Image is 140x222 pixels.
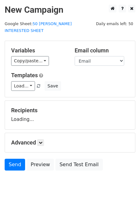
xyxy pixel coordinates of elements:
div: Loading... [11,107,129,123]
h5: Variables [11,47,65,54]
a: Send Test Email [55,159,103,171]
h5: Advanced [11,139,129,146]
a: 50 [PERSON_NAME] INTERESTED SHEET [5,21,72,33]
h5: Email column [75,47,129,54]
h5: Recipients [11,107,129,114]
button: Save [45,81,61,91]
a: Load... [11,81,35,91]
a: Send [5,159,25,171]
h2: New Campaign [5,5,135,15]
a: Daily emails left: 50 [94,21,135,26]
a: Copy/paste... [11,56,49,66]
a: Preview [27,159,54,171]
span: Daily emails left: 50 [94,20,135,27]
small: Google Sheet: [5,21,72,33]
a: Templates [11,72,38,78]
